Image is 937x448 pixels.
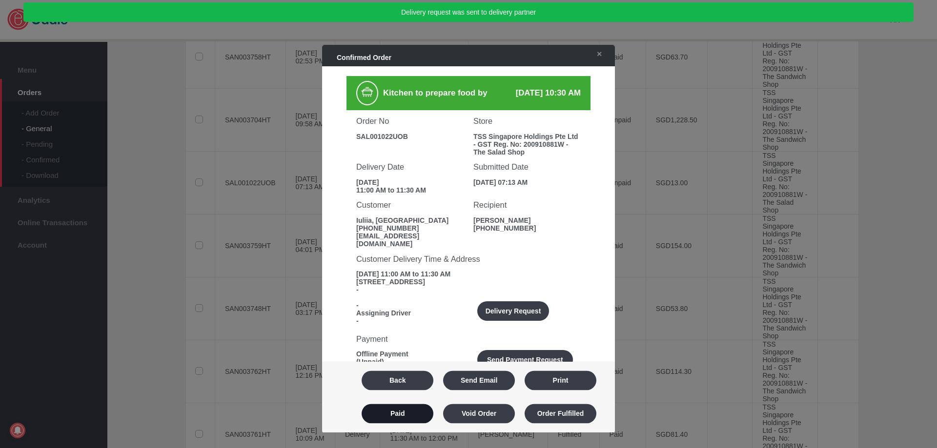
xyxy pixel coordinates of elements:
[356,117,464,126] h3: Order No
[473,216,581,224] div: [PERSON_NAME]
[356,216,464,224] div: Iuliia, [GEOGRAPHIC_DATA]
[362,370,433,390] button: Back
[473,201,581,210] h3: Recipient
[327,49,582,66] div: Confirmed Order
[473,178,581,186] div: [DATE] 07:13 AM
[525,404,596,423] button: Order Fulfilled
[356,232,464,248] div: [EMAIL_ADDRESS][DOMAIN_NAME]
[356,186,464,194] div: 11:00 AM to 11:30 AM
[443,404,515,423] button: Void Order
[23,2,914,22] div: Delivery request was sent to delivery partner
[360,84,375,99] img: cooking.png
[362,404,433,423] button: Paid
[443,370,515,390] button: Send Email
[473,117,581,126] h3: Store
[356,358,464,366] div: (Unpaid)
[356,271,581,278] div: [DATE] 11:00 AM to 11:30 AM
[473,224,581,232] div: [PHONE_NUMBER]
[378,81,505,105] div: Kitchen to prepare food by
[356,163,464,172] h3: Delivery Date
[477,351,573,370] button: Send Payment Request
[505,88,581,98] div: [DATE] 10:30 AM
[356,254,581,264] h3: Customer Delivery Time & Address
[356,286,581,294] div: -
[356,351,464,358] div: Offline Payment
[356,178,464,186] div: [DATE]
[356,133,464,140] div: SAL001022UOB
[473,163,581,172] h3: Submitted Date
[525,370,596,390] button: Print
[356,302,464,310] div: -
[356,201,464,210] h3: Customer
[473,133,581,156] div: TSS Singapore Holdings Pte Ltd - GST Reg. No: 200910881W - The Salad Shop
[356,310,464,317] div: Assigning Driver
[477,302,549,321] button: Delivery Request
[356,334,581,344] h3: Payment
[587,45,607,63] a: ✕
[356,317,464,325] div: -
[356,224,464,232] div: [PHONE_NUMBER]
[356,278,581,286] div: [STREET_ADDRESS]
